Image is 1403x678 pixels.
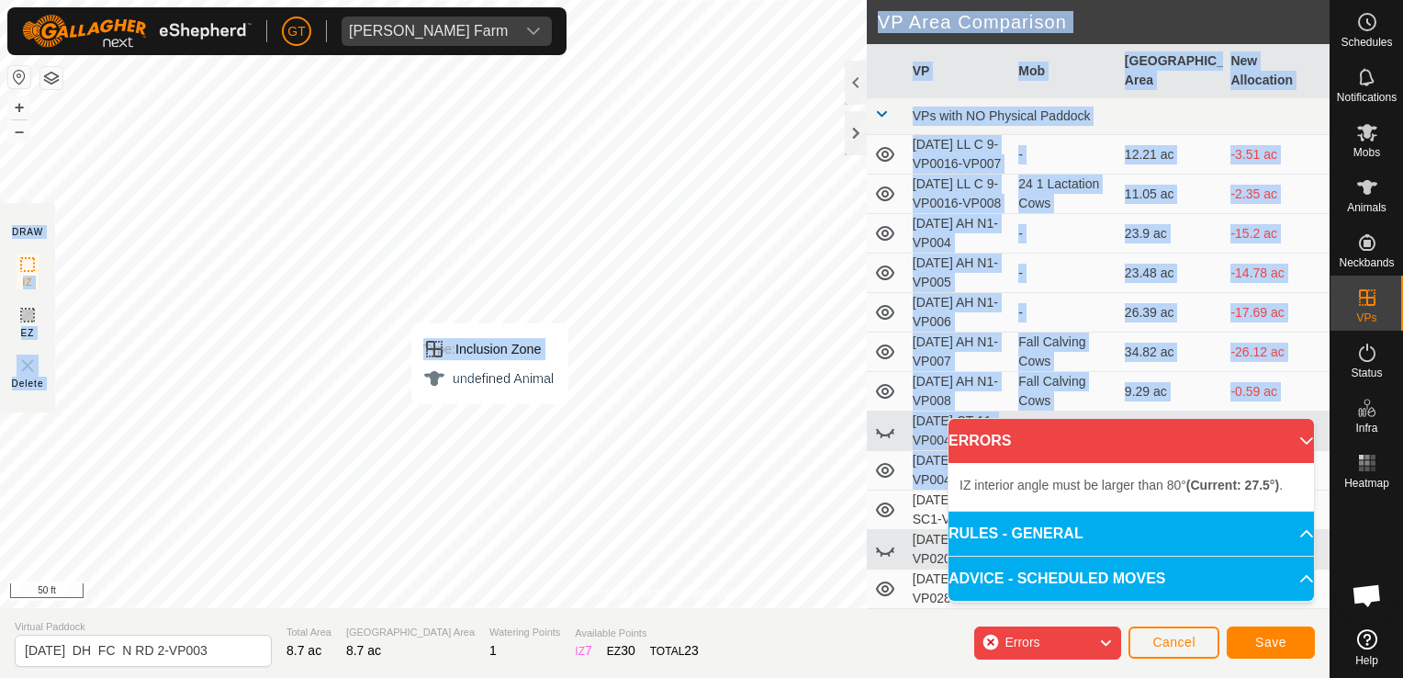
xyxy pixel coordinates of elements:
[1117,372,1224,412] td: 9.29 ac
[684,643,699,658] span: 23
[960,478,1283,492] span: IZ interior angle must be larger than 80° .
[346,643,381,658] span: 8.7 ac
[342,17,515,46] span: Thoren Farm
[607,641,635,661] div: EZ
[1117,135,1224,175] td: 12.21 ac
[948,568,1165,590] span: ADVICE - SCHEDULED MOVES
[905,412,1012,451] td: [DATE] CT 11-VP004
[1223,135,1330,175] td: -3.51 ac
[1356,312,1376,323] span: VPs
[21,326,35,340] span: EZ
[1355,655,1378,666] span: Help
[1223,609,1330,649] td: -21.1 ac
[1186,478,1279,492] b: (Current: 27.5°)
[1117,609,1224,649] td: 29.8 ac
[1018,303,1110,322] div: -
[349,24,508,39] div: [PERSON_NAME] Farm
[905,44,1012,98] th: VP
[1018,145,1110,164] div: -
[948,523,1083,545] span: RULES - GENERAL
[1223,214,1330,254] td: -15.2 ac
[1223,333,1330,372] td: -26.12 ac
[1005,635,1039,650] span: Errors
[1330,622,1403,673] a: Help
[905,214,1012,254] td: [DATE] AH N1-VP004
[1339,257,1394,268] span: Neckbands
[8,120,30,142] button: –
[948,512,1314,556] p-accordion-header: RULES - GENERAL
[1018,224,1110,243] div: -
[1117,293,1224,333] td: 26.39 ac
[286,625,331,640] span: Total Area
[1223,293,1330,333] td: -17.69 ac
[489,643,497,658] span: 1
[1117,412,1224,451] td: 5.61 ac
[1223,175,1330,214] td: -2.35 ac
[1223,44,1330,98] th: New Allocation
[1351,367,1382,379] span: Status
[948,463,1314,511] p-accordion-content: ERRORS
[287,22,305,41] span: GT
[905,175,1012,214] td: [DATE] LL C 9-VP0016-VP008
[905,372,1012,412] td: [DATE] AH N1-VP008
[1355,423,1377,434] span: Infra
[1117,254,1224,293] td: 23.48 ac
[585,643,592,658] span: 7
[650,641,699,661] div: TOTAL
[948,557,1314,601] p-accordion-header: ADVICE - SCHEDULED MOVES
[1152,635,1195,650] span: Cancel
[15,619,272,635] span: Virtual Paddock
[1223,254,1330,293] td: -14.78 ac
[1255,635,1286,650] span: Save
[905,570,1012,609] td: [DATE] LL N 1-VP028
[905,530,1012,570] td: [DATE] LL N 1-VP020
[905,293,1012,333] td: [DATE] AH N1-VP006
[1018,372,1110,411] div: Fall Calving Cows
[575,626,699,641] span: Available Points
[8,96,30,119] button: +
[1018,333,1110,371] div: Fall Calving Cows
[423,338,554,360] div: Inclusion Zone
[489,625,560,640] span: Watering Points
[1117,44,1224,98] th: [GEOGRAPHIC_DATA] Area
[1117,214,1224,254] td: 23.9 ac
[286,643,321,658] span: 8.7 ac
[1018,264,1110,283] div: -
[23,276,33,289] span: IZ
[423,367,554,390] div: undefined Animal
[1117,175,1224,214] td: 11.05 ac
[1223,372,1330,412] td: -0.59 ac
[621,643,635,658] span: 30
[948,430,1011,452] span: ERRORS
[905,609,1012,649] td: [DATE] LL N 1-VP029
[12,225,43,239] div: DRAW
[905,333,1012,372] td: [DATE] AH N1-VP007
[948,419,1314,463] p-accordion-header: ERRORS
[905,254,1012,293] td: [DATE] AH N1-VP005
[17,355,39,377] img: VP
[1128,627,1219,659] button: Cancel
[346,625,475,640] span: [GEOGRAPHIC_DATA] Area
[1227,627,1315,659] button: Save
[12,377,44,390] span: Delete
[1223,412,1330,451] td: +3.09 ac
[683,584,737,601] a: Contact Us
[1340,568,1395,623] div: Open chat
[22,15,252,48] img: Gallagher Logo
[913,108,1091,123] span: VPs with NO Physical Paddock
[905,451,1012,491] td: [DATE] EL N 4-VP004
[1347,202,1386,213] span: Animals
[1353,147,1380,158] span: Mobs
[40,67,62,89] button: Map Layers
[8,66,30,88] button: Reset Map
[1344,478,1389,489] span: Heatmap
[1018,175,1110,213] div: 24 1 Lactation Cows
[575,641,591,661] div: IZ
[905,491,1012,530] td: [DATE] GT SC1-VP007
[1341,37,1392,48] span: Schedules
[1337,92,1397,103] span: Notifications
[905,135,1012,175] td: [DATE] LL C 9-VP0016-VP007
[1117,333,1224,372] td: 34.82 ac
[515,17,552,46] div: dropdown trigger
[1011,44,1117,98] th: Mob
